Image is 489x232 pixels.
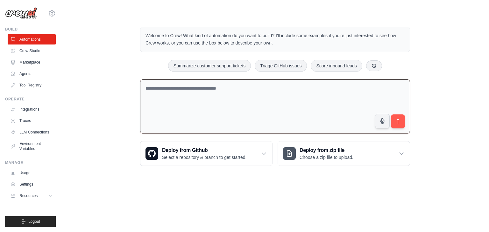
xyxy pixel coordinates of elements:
[162,147,246,154] h3: Deploy from Github
[5,97,56,102] div: Operate
[367,182,466,191] h3: Create an automation
[372,175,385,180] span: Step 1
[5,216,56,227] button: Logout
[28,219,40,224] span: Logout
[457,201,489,232] iframe: Chat Widget
[8,116,56,126] a: Traces
[8,168,56,178] a: Usage
[162,154,246,160] p: Select a repository & branch to get started.
[300,147,353,154] h3: Deploy from zip file
[300,154,353,160] p: Choose a zip file to upload.
[367,193,466,214] p: Describe the automation you want to build, select an example option, or use the microphone to spe...
[5,27,56,32] div: Build
[8,139,56,154] a: Environment Variables
[8,34,56,44] a: Automations
[8,69,56,79] a: Agents
[8,127,56,137] a: LLM Connections
[19,193,38,198] span: Resources
[8,80,56,90] a: Tool Registry
[8,179,56,189] a: Settings
[470,174,474,179] button: Close walkthrough
[8,104,56,114] a: Integrations
[145,32,405,47] p: Welcome to Crew! What kind of automation do you want to build? I'll include some examples if you'...
[8,46,56,56] a: Crew Studio
[255,60,307,72] button: Triage GitHub issues
[8,57,56,67] a: Marketplace
[5,7,37,19] img: Logo
[168,60,251,72] button: Summarize customer support tickets
[5,160,56,165] div: Manage
[311,60,362,72] button: Score inbound leads
[8,191,56,201] button: Resources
